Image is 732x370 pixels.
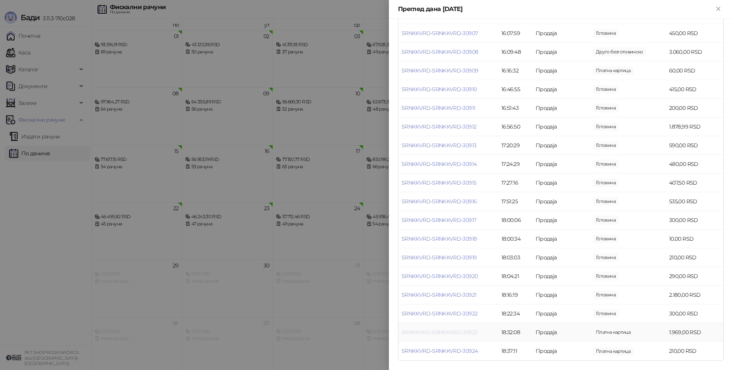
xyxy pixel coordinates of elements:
a: SRNKKVRD-SRNKKVRD-30924 [401,347,478,354]
span: 1.020,00 [593,179,619,187]
span: 1.969,00 [593,328,634,336]
span: 2.000,00 [593,122,619,131]
a: SRNKKVRD-SRNKKVRD-30922 [401,310,477,317]
td: 17:20:29 [498,136,533,155]
td: 407,50 RSD [666,174,723,192]
td: 18:16:19 [498,286,533,304]
td: 60,00 RSD [666,61,723,80]
td: 1.878,99 RSD [666,117,723,136]
td: 10,00 RSD [666,230,723,248]
td: Продаја [533,248,590,267]
td: 16:51:43 [498,99,533,117]
td: 18:00:34 [498,230,533,248]
td: 3.060,00 RSD [666,43,723,61]
td: 16:07:59 [498,24,533,43]
td: 590,00 RSD [666,136,723,155]
td: Продаја [533,136,590,155]
td: Продаја [533,342,590,360]
td: 2.180,00 RSD [666,286,723,304]
a: SRNKKVRD-SRNKKVRD-30911 [401,105,475,111]
span: 60,00 [593,66,634,75]
a: SRNKKVRD-SRNKKVRD-30920 [401,273,478,280]
td: Продаја [533,99,590,117]
span: 550,00 [593,197,619,206]
a: SRNKKVRD-SRNKKVRD-30908 [401,48,478,55]
button: Close [714,5,723,14]
td: 210,00 RSD [666,248,723,267]
td: Продаја [533,24,590,43]
a: SRNKKVRD-SRNKKVRD-30912 [401,123,476,130]
span: 300,00 [593,216,619,224]
td: Продаја [533,304,590,323]
td: 18:04:21 [498,267,533,286]
span: 200,00 [593,104,619,112]
a: SRNKKVRD-SRNKKVRD-30918 [401,235,477,242]
span: 3.060,00 [593,48,646,56]
a: SRNKKVRD-SRNKKVRD-30913 [401,142,476,149]
td: Продаја [533,174,590,192]
td: 210,00 RSD [666,342,723,360]
td: Продаја [533,43,590,61]
a: SRNKKVRD-SRNKKVRD-30907 [401,30,478,37]
td: 300,00 RSD [666,211,723,230]
td: Продаја [533,323,590,342]
span: 290,00 [593,272,619,280]
td: 17:51:25 [498,192,533,211]
td: Продаја [533,192,590,211]
td: 18:37:11 [498,342,533,360]
td: Продаја [533,230,590,248]
td: 290,00 RSD [666,267,723,286]
span: 500,00 [593,309,619,318]
td: 18:00:06 [498,211,533,230]
td: 16:56:50 [498,117,533,136]
a: SRNKKVRD-SRNKKVRD-30917 [401,217,476,224]
td: Продаја [533,61,590,80]
a: SRNKKVRD-SRNKKVRD-30910 [401,86,477,93]
a: SRNKKVRD-SRNKKVRD-30914 [401,161,477,167]
td: 16:16:32 [498,61,533,80]
td: 480,00 RSD [666,155,723,174]
td: 16:09:48 [498,43,533,61]
td: Продаја [533,80,590,99]
div: Преглед дана [DATE] [398,5,714,14]
td: 17:24:29 [498,155,533,174]
a: SRNKKVRD-SRNKKVRD-30916 [401,198,477,205]
td: 18:32:08 [498,323,533,342]
span: 10,00 [593,235,619,243]
td: 18:03:03 [498,248,533,267]
span: 210,00 [593,253,619,262]
td: 300,00 RSD [666,304,723,323]
td: 1.969,00 RSD [666,323,723,342]
span: 590,00 [593,141,619,150]
td: 535,00 RSD [666,192,723,211]
span: 2.000,00 [593,160,619,168]
a: SRNKKVRD-SRNKKVRD-30915 [401,179,476,186]
a: SRNKKVRD-SRNKKVRD-30919 [401,254,477,261]
td: Продаја [533,117,590,136]
a: SRNKKVRD-SRNKKVRD-30909 [401,67,478,74]
td: 18:22:34 [498,304,533,323]
a: SRNKKVRD-SRNKKVRD-30921 [401,291,476,298]
td: 450,00 RSD [666,24,723,43]
span: 2.180,00 [593,291,619,299]
td: Продаја [533,267,590,286]
a: SRNKKVRD-SRNKKVRD-30923 [401,329,477,336]
td: 415,00 RSD [666,80,723,99]
span: 210,00 [593,347,634,356]
td: Продаја [533,211,590,230]
span: 1.000,00 [593,29,619,37]
span: 415,00 [593,85,619,93]
td: Продаја [533,286,590,304]
td: Продаја [533,155,590,174]
td: 200,00 RSD [666,99,723,117]
td: 17:27:16 [498,174,533,192]
td: 16:46:55 [498,80,533,99]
